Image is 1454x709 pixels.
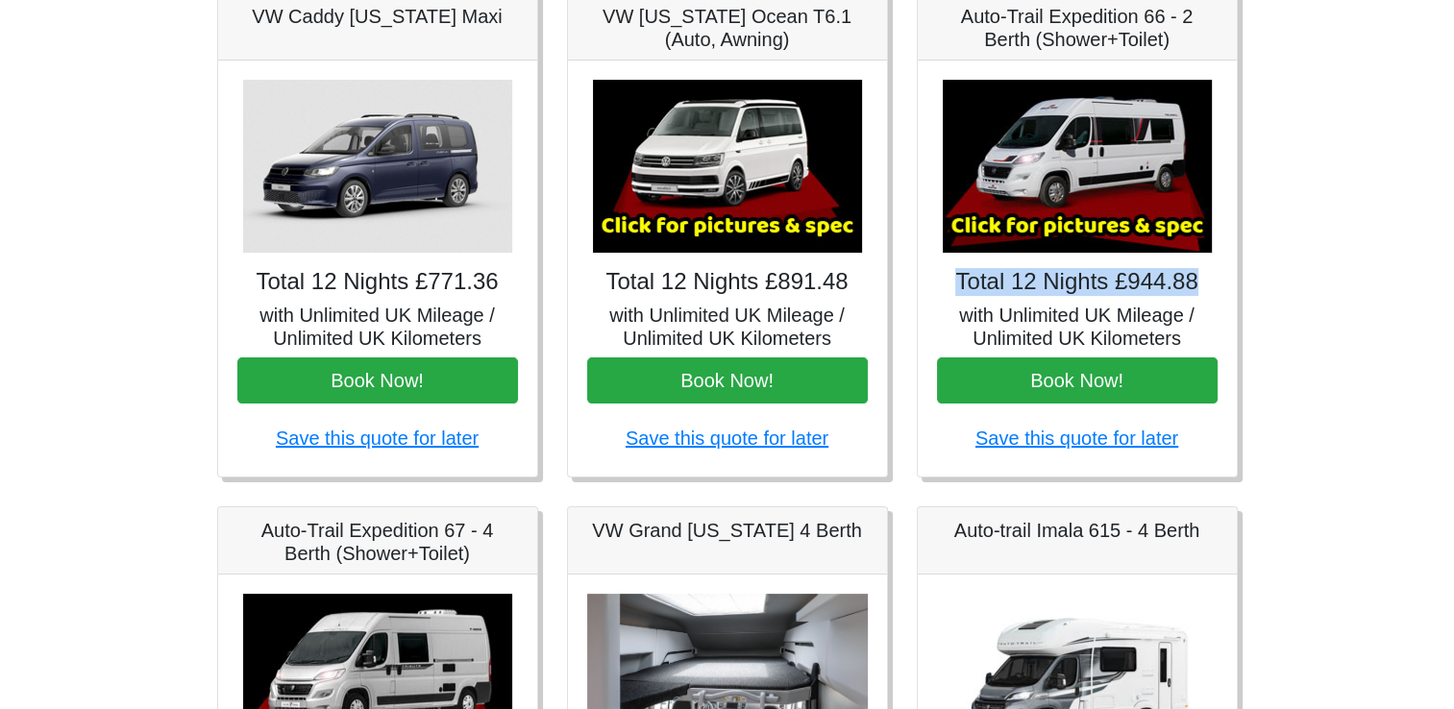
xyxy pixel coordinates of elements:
[587,5,868,51] h5: VW [US_STATE] Ocean T6.1 (Auto, Awning)
[587,304,868,350] h5: with Unlimited UK Mileage / Unlimited UK Kilometers
[937,268,1218,296] h4: Total 12 Nights £944.88
[237,357,518,403] button: Book Now!
[587,268,868,296] h4: Total 12 Nights £891.48
[237,268,518,296] h4: Total 12 Nights £771.36
[937,5,1218,51] h5: Auto-Trail Expedition 66 - 2 Berth (Shower+Toilet)
[975,428,1178,449] a: Save this quote for later
[276,428,479,449] a: Save this quote for later
[937,357,1218,403] button: Book Now!
[943,80,1212,253] img: Auto-Trail Expedition 66 - 2 Berth (Shower+Toilet)
[587,519,868,542] h5: VW Grand [US_STATE] 4 Berth
[237,5,518,28] h5: VW Caddy [US_STATE] Maxi
[237,304,518,350] h5: with Unlimited UK Mileage / Unlimited UK Kilometers
[937,304,1218,350] h5: with Unlimited UK Mileage / Unlimited UK Kilometers
[243,80,512,253] img: VW Caddy California Maxi
[626,428,828,449] a: Save this quote for later
[937,519,1218,542] h5: Auto-trail Imala 615 - 4 Berth
[587,357,868,403] button: Book Now!
[237,519,518,565] h5: Auto-Trail Expedition 67 - 4 Berth (Shower+Toilet)
[593,80,862,253] img: VW California Ocean T6.1 (Auto, Awning)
